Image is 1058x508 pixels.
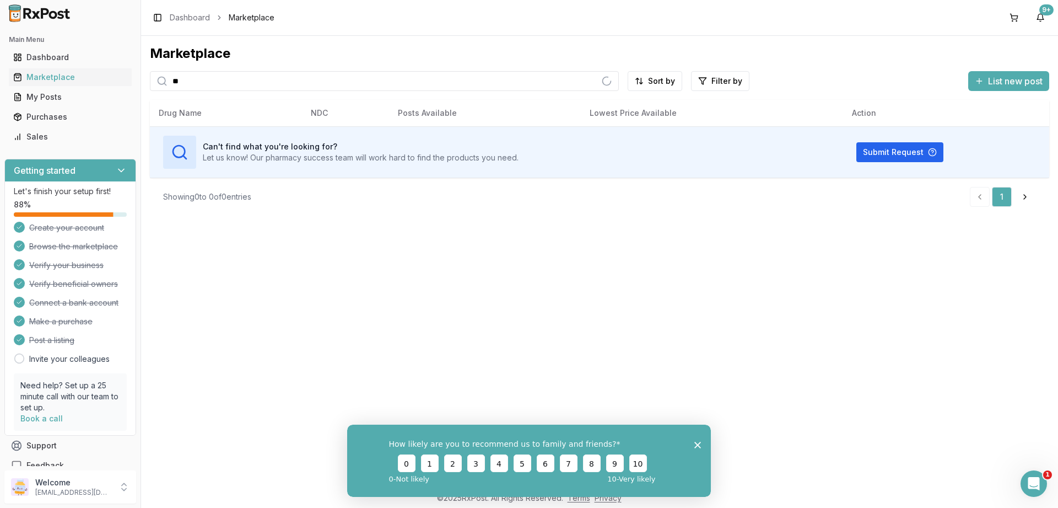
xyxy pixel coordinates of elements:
button: My Posts [4,88,136,106]
img: RxPost Logo [4,4,75,22]
span: Make a purchase [29,316,93,327]
th: Action [843,100,1049,126]
span: Verify beneficial owners [29,279,118,290]
button: Filter by [691,71,749,91]
div: Marketplace [150,45,1049,62]
button: Feedback [4,456,136,475]
p: Let us know! Our pharmacy success team will work hard to find the products you need. [203,152,519,163]
a: Dashboard [170,12,210,23]
span: Filter by [711,76,742,87]
a: My Posts [9,87,132,107]
p: Welcome [35,477,112,488]
div: 9+ [1039,4,1054,15]
iframe: Survey from RxPost [347,425,711,497]
button: Sales [4,128,136,146]
button: Purchases [4,108,136,126]
button: Submit Request [856,142,943,162]
span: 88 % [14,199,31,210]
button: Support [4,436,136,456]
span: Browse the marketplace [29,241,118,252]
iframe: Intercom live chat [1021,470,1047,497]
th: Lowest Price Available [581,100,843,126]
span: List new post [988,74,1043,88]
button: 9+ [1032,9,1049,26]
button: Dashboard [4,49,136,66]
a: Purchases [9,107,132,127]
a: Marketplace [9,67,132,87]
span: Verify your business [29,260,104,271]
nav: pagination [970,187,1036,207]
a: Go to next page [1014,187,1036,207]
a: Invite your colleagues [29,354,110,365]
div: Dashboard [13,52,127,63]
span: Connect a bank account [29,297,118,308]
div: Showing 0 to 0 of 0 entries [163,191,251,202]
span: Sort by [648,76,675,87]
img: User avatar [11,478,29,496]
a: List new post [968,77,1049,88]
a: Privacy [595,493,622,502]
a: Dashboard [9,47,132,67]
h2: Main Menu [9,35,132,44]
h3: Getting started [14,164,75,177]
span: Feedback [26,460,64,471]
a: Book a call [20,414,63,423]
a: Sales [9,127,132,147]
span: Create your account [29,222,104,233]
p: Need help? Set up a 25 minute call with our team to set up. [20,380,120,413]
button: List new post [968,71,1049,91]
span: Post a listing [29,335,74,346]
div: Marketplace [13,72,127,83]
nav: breadcrumb [170,12,274,23]
a: 1 [992,187,1012,207]
span: Marketplace [229,12,274,23]
button: Marketplace [4,68,136,86]
p: [EMAIL_ADDRESS][DOMAIN_NAME] [35,488,112,497]
th: Posts Available [389,100,581,126]
div: Purchases [13,111,127,122]
p: Let's finish your setup first! [14,186,127,197]
button: Sort by [628,71,682,91]
h3: Can't find what you're looking for? [203,141,519,152]
th: Drug Name [150,100,302,126]
span: 1 [1043,470,1052,479]
a: Terms [568,493,590,502]
th: NDC [302,100,389,126]
div: My Posts [13,92,127,103]
div: Sales [13,131,127,142]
